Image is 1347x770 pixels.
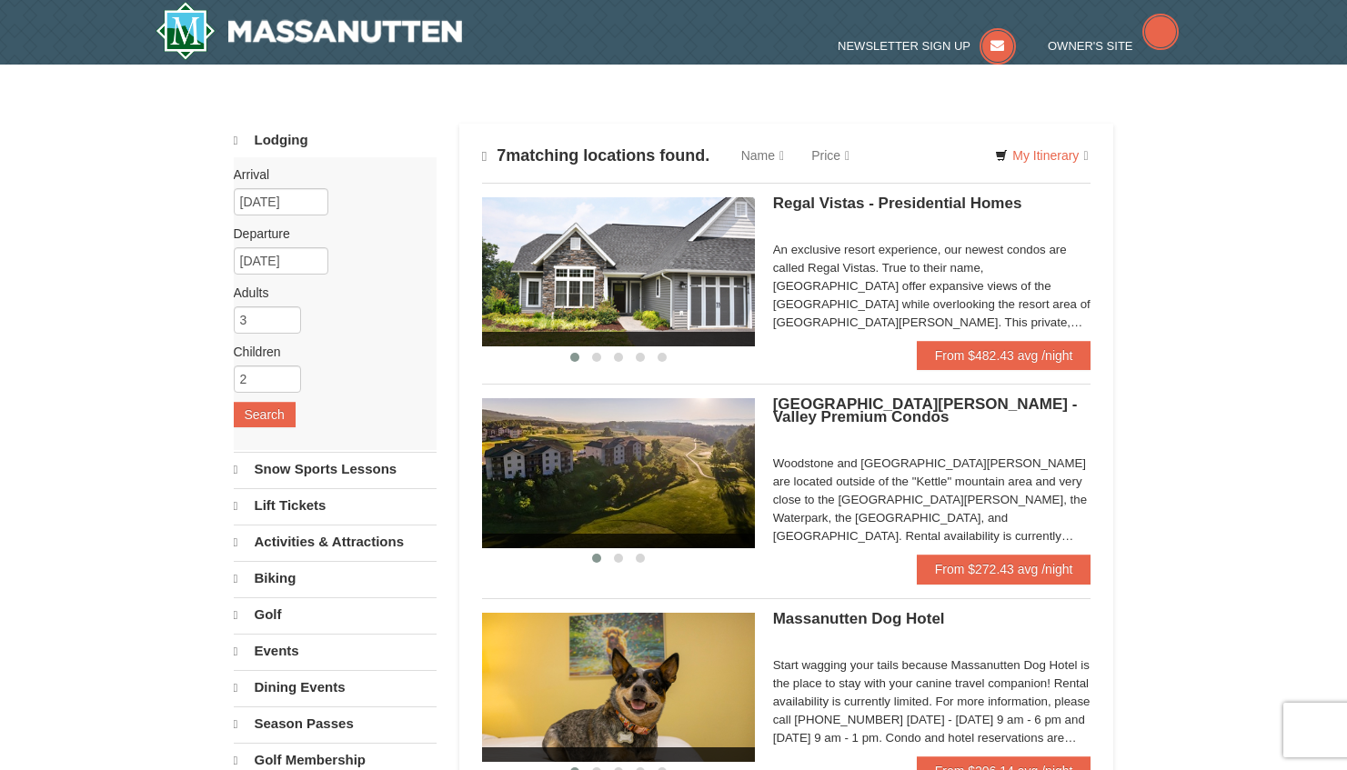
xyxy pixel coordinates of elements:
a: Events [234,634,437,668]
div: An exclusive resort experience, our newest condos are called Regal Vistas. True to their name, [G... [773,241,1091,332]
span: Owner's Site [1048,39,1133,53]
span: Massanutten Dog Hotel [773,610,945,627]
a: Season Passes [234,706,437,741]
span: [GEOGRAPHIC_DATA][PERSON_NAME] - Valley Premium Condos [773,395,1078,425]
div: Woodstone and [GEOGRAPHIC_DATA][PERSON_NAME] are located outside of the "Kettle" mountain area an... [773,455,1091,545]
span: Regal Vistas - Presidential Homes [773,195,1022,212]
a: Name [728,137,798,174]
a: Dining Events [234,670,437,705]
a: Lift Tickets [234,488,437,523]
a: Lodging [234,124,437,157]
a: Activities & Attractions [234,525,437,559]
label: Children [234,343,423,361]
a: From $482.43 avg /night [917,341,1091,370]
div: Start wagging your tails because Massanutten Dog Hotel is the place to stay with your canine trav... [773,656,1091,747]
a: Massanutten Resort [156,2,463,60]
label: Departure [234,225,423,243]
a: Snow Sports Lessons [234,452,437,486]
a: My Itinerary [983,142,1100,169]
a: Price [798,137,863,174]
a: From $272.43 avg /night [917,555,1091,584]
span: Newsletter Sign Up [838,39,970,53]
button: Search [234,402,296,427]
label: Arrival [234,165,423,184]
label: Adults [234,284,423,302]
a: Owner's Site [1048,39,1179,53]
img: Massanutten Resort Logo [156,2,463,60]
a: Newsletter Sign Up [838,39,1016,53]
a: Biking [234,561,437,595]
a: Golf [234,597,437,632]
